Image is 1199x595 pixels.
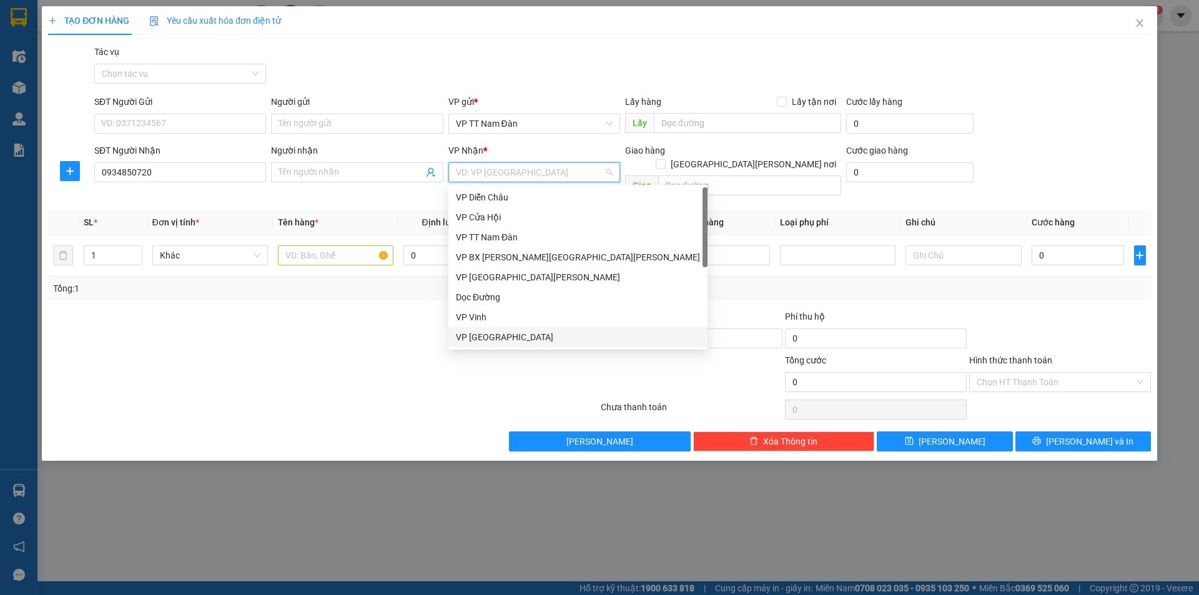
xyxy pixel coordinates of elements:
div: Tổng: 1 [53,282,463,295]
span: Lấy hàng [625,97,661,107]
span: [PERSON_NAME] và In [1046,435,1133,448]
span: Lấy tận nơi [787,95,841,109]
div: VP Diễn Châu [448,187,708,207]
div: SĐT Người Nhận [94,144,266,157]
button: deleteXóa Thông tin [693,431,875,451]
div: VP BX Quảng Ngãi [448,247,708,267]
div: VP Diễn Châu [456,190,700,204]
div: SĐT Người Gửi [94,95,266,109]
span: [PERSON_NAME] [919,435,985,448]
img: icon [149,16,159,26]
span: Tên hàng [278,217,318,227]
span: SL [84,217,94,227]
div: VP TT Nam Đàn [456,230,700,244]
div: VP Vinh [456,310,700,324]
input: VD: Bàn, Ghế [278,245,393,265]
div: VP TT Nam Đàn [448,227,708,247]
span: Khác [160,246,260,265]
div: VP Cửa Hội [448,207,708,227]
span: delete [749,436,758,446]
span: user-add [426,167,436,177]
input: Cước giao hàng [846,162,974,182]
span: TẠO ĐƠN HÀNG [48,16,129,26]
label: Tác vụ [94,47,119,57]
div: VP Cầu Yên Xuân [448,267,708,287]
label: Hình thức thanh toán [969,355,1052,365]
span: plus [1135,250,1145,260]
div: Người nhận [271,144,443,157]
span: Xóa Thông tin [763,435,817,448]
button: printer[PERSON_NAME] và In [1015,431,1151,451]
div: VP Đà Nẵng [448,327,708,347]
button: plus [1134,245,1146,265]
button: save[PERSON_NAME] [877,431,1012,451]
label: Cước lấy hàng [846,97,902,107]
input: 0 [678,245,771,265]
span: plus [48,16,57,25]
span: VP TT Nam Đàn [456,114,613,133]
span: close [1135,18,1145,28]
div: VP gửi [448,95,620,109]
div: VP Vinh [448,307,708,327]
span: plus [61,166,79,176]
button: Close [1122,6,1157,41]
div: VP [GEOGRAPHIC_DATA][PERSON_NAME] [456,270,700,284]
span: Yêu cầu xuất hóa đơn điện tử [149,16,281,26]
label: Cước giao hàng [846,145,908,155]
div: Dọc Đường [456,290,700,304]
th: Ghi chú [900,210,1026,235]
th: Loại phụ phí [775,210,900,235]
button: delete [53,245,73,265]
span: Giao hàng [625,145,665,155]
div: Chưa thanh toán [599,400,784,422]
div: Phí thu hộ [785,310,967,328]
div: VP BX [PERSON_NAME][GEOGRAPHIC_DATA][PERSON_NAME] [456,250,700,264]
span: Lấy [625,113,654,133]
button: [PERSON_NAME] [509,431,691,451]
span: Đơn vị tính [152,217,199,227]
div: Người gửi [271,95,443,109]
div: VP Cửa Hội [456,210,700,224]
div: VP [GEOGRAPHIC_DATA] [456,330,700,344]
span: printer [1032,436,1041,446]
span: Giao [625,175,658,195]
span: VP Nhận [448,145,483,155]
span: Tổng cước [785,355,826,365]
input: Dọc đường [658,175,841,195]
span: Định lượng [422,217,466,227]
input: Cước lấy hàng [846,114,974,134]
button: plus [60,161,80,181]
span: [GEOGRAPHIC_DATA][PERSON_NAME] nơi [666,157,841,171]
span: [PERSON_NAME] [566,435,633,448]
span: Cước hàng [1032,217,1075,227]
span: save [905,436,914,446]
input: Dọc đường [654,113,841,133]
input: Ghi Chú [905,245,1021,265]
div: Dọc Đường [448,287,708,307]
